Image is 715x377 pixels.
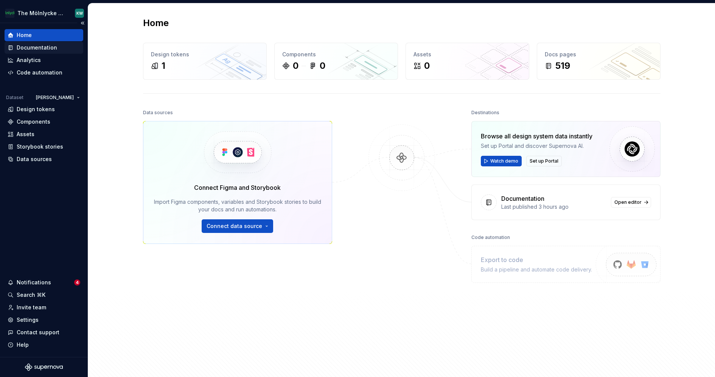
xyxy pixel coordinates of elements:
div: Connect Figma and Storybook [194,183,281,192]
div: Design tokens [151,51,259,58]
a: Data sources [5,153,83,165]
div: Assets [413,51,521,58]
a: Design tokens1 [143,43,267,80]
a: Design tokens [5,103,83,115]
a: Components [5,116,83,128]
span: 4 [74,279,80,285]
div: 0 [320,60,325,72]
a: Storybook stories [5,141,83,153]
a: Code automation [5,67,83,79]
div: Last published 3 hours ago [501,203,606,211]
h2: Home [143,17,169,29]
div: Analytics [17,56,41,64]
svg: Supernova Logo [25,363,63,371]
a: Documentation [5,42,83,54]
div: The Mölnlycke Experience [17,9,66,17]
div: Code automation [471,232,510,243]
div: Dataset [6,95,23,101]
div: 0 [424,60,430,72]
div: KW [76,10,83,16]
button: [PERSON_NAME] [33,92,83,103]
div: 1 [162,60,165,72]
button: Collapse sidebar [77,18,88,28]
img: 91fb9bbd-befe-470e-ae9b-8b56c3f0f44a.png [5,9,14,18]
a: Docs pages519 [537,43,661,80]
div: Design tokens [17,105,55,113]
div: Components [17,118,50,126]
button: Watch demo [481,156,522,166]
div: Data sources [17,155,52,163]
span: Connect data source [207,222,262,230]
span: Set up Portal [530,158,558,164]
div: Documentation [17,44,57,51]
div: Assets [17,130,34,138]
span: Watch demo [490,158,518,164]
a: Analytics [5,54,83,66]
a: Assets [5,128,83,140]
a: Assets0 [406,43,529,80]
div: 519 [555,60,570,72]
div: Export to code [481,255,592,264]
div: Docs pages [545,51,653,58]
div: Help [17,341,29,349]
div: Data sources [143,107,173,118]
div: Search ⌘K [17,291,45,299]
div: Invite team [17,304,46,311]
button: Search ⌘K [5,289,83,301]
div: Browse all design system data instantly [481,132,592,141]
div: Components [282,51,390,58]
div: Destinations [471,107,499,118]
div: Notifications [17,279,51,286]
button: Contact support [5,326,83,338]
div: Contact support [17,329,59,336]
a: Settings [5,314,83,326]
div: Storybook stories [17,143,63,150]
span: Open editor [614,199,642,205]
div: Import Figma components, variables and Storybook stories to build your docs and run automations. [154,198,321,213]
a: Components00 [274,43,398,80]
div: Home [17,31,32,39]
button: The Mölnlycke ExperienceKW [2,5,86,21]
button: Connect data source [202,219,273,233]
a: Open editor [611,197,651,208]
button: Help [5,339,83,351]
div: Build a pipeline and automate code delivery. [481,266,592,273]
button: Set up Portal [526,156,562,166]
a: Home [5,29,83,41]
div: Documentation [501,194,544,203]
a: Invite team [5,301,83,313]
div: 0 [293,60,298,72]
div: Set up Portal and discover Supernova AI. [481,142,592,150]
button: Notifications4 [5,276,83,289]
div: Code automation [17,69,62,76]
span: [PERSON_NAME] [36,95,74,101]
div: Settings [17,316,39,324]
